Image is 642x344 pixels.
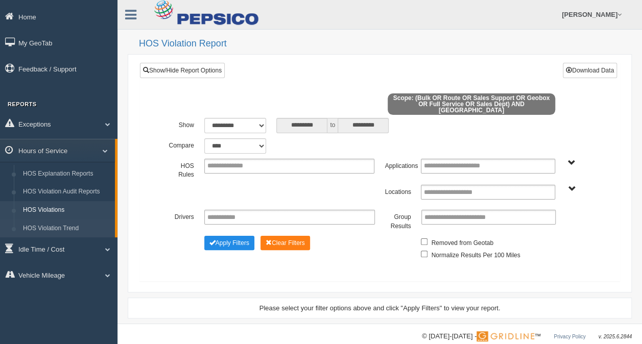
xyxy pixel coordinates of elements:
label: Normalize Results Per 100 Miles [431,248,520,260]
label: Show [163,118,199,130]
div: Please select your filter options above and click "Apply Filters" to view your report. [137,303,623,313]
div: © [DATE]-[DATE] - ™ [422,331,632,342]
button: Change Filter Options [260,236,310,250]
img: Gridline [477,331,534,341]
button: Download Data [563,63,617,78]
span: v. 2025.6.2844 [599,334,632,339]
button: Change Filter Options [204,236,254,250]
label: Compare [163,138,199,151]
label: Locations [380,185,416,197]
a: HOS Violation Audit Reports [18,183,115,201]
label: HOS Rules [163,159,199,180]
span: to [327,118,338,133]
label: Group Results [380,210,416,231]
label: Removed from Geotab [431,236,493,248]
a: HOS Violations [18,201,115,219]
h2: HOS Violation Report [139,39,632,49]
label: Drivers [163,210,199,222]
a: Privacy Policy [554,334,585,339]
span: Scope: (Bulk OR Route OR Sales Support OR Geobox OR Full Service OR Sales Dept) AND [GEOGRAPHIC_D... [388,93,556,115]
a: Show/Hide Report Options [140,63,225,78]
label: Applications [379,159,416,171]
a: HOS Violation Trend [18,219,115,238]
a: HOS Explanation Reports [18,165,115,183]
